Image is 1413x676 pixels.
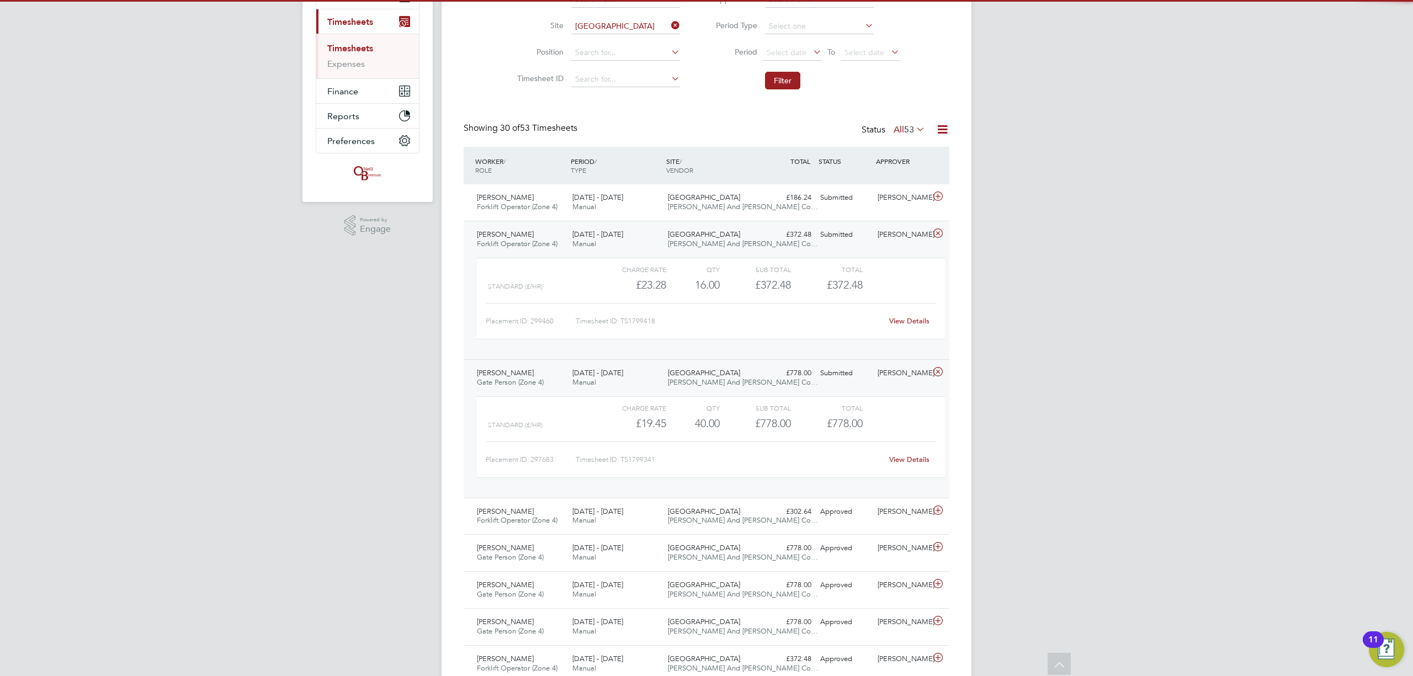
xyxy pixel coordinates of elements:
[477,507,534,516] span: [PERSON_NAME]
[790,157,810,166] span: TOTAL
[572,377,596,387] span: Manual
[668,507,740,516] span: [GEOGRAPHIC_DATA]
[708,20,757,30] label: Period Type
[668,552,818,562] span: [PERSON_NAME] And [PERSON_NAME] Co…
[758,613,816,631] div: £778.00
[327,43,373,54] a: Timesheets
[816,189,873,207] div: Submitted
[816,650,873,668] div: Approved
[572,617,623,626] span: [DATE] - [DATE]
[1369,632,1404,667] button: Open Resource Center, 11 new notifications
[572,202,596,211] span: Manual
[791,263,862,276] div: Total
[477,654,534,663] span: [PERSON_NAME]
[720,401,791,414] div: Sub Total
[791,401,862,414] div: Total
[668,202,818,211] span: [PERSON_NAME] And [PERSON_NAME] Co…
[571,166,586,174] span: TYPE
[477,589,544,599] span: Gate Person (Zone 4)
[316,79,419,103] button: Finance
[668,368,740,377] span: [GEOGRAPHIC_DATA]
[758,539,816,557] div: £778.00
[514,20,564,30] label: Site
[758,576,816,594] div: £778.00
[720,263,791,276] div: Sub Total
[475,166,492,174] span: ROLE
[477,193,534,202] span: [PERSON_NAME]
[889,455,929,464] a: View Details
[477,202,557,211] span: Forklift Operator (Zone 4)
[514,73,564,83] label: Timesheet ID
[572,589,596,599] span: Manual
[816,539,873,557] div: Approved
[327,86,358,97] span: Finance
[816,226,873,244] div: Submitted
[827,417,863,430] span: £778.00
[873,364,931,382] div: [PERSON_NAME]
[816,576,873,594] div: Approved
[663,151,759,180] div: SITE
[464,123,580,134] div: Showing
[767,47,806,57] span: Select date
[873,539,931,557] div: [PERSON_NAME]
[360,225,391,234] span: Engage
[758,364,816,382] div: £778.00
[572,239,596,248] span: Manual
[765,19,874,34] input: Select one
[666,401,720,414] div: QTY
[758,650,816,668] div: £372.48
[477,230,534,239] span: [PERSON_NAME]
[668,589,818,599] span: [PERSON_NAME] And [PERSON_NAME] Co…
[477,552,544,562] span: Gate Person (Zone 4)
[668,239,818,248] span: [PERSON_NAME] And [PERSON_NAME] Co…
[873,189,931,207] div: [PERSON_NAME]
[873,151,931,171] div: APPROVER
[486,312,576,330] div: Placement ID: 299460
[873,613,931,631] div: [PERSON_NAME]
[572,543,623,552] span: [DATE] - [DATE]
[1368,640,1378,654] div: 11
[816,613,873,631] div: Approved
[904,124,914,135] span: 53
[488,283,543,290] span: Standard (£/HR)
[595,276,666,294] div: £23.28
[873,576,931,594] div: [PERSON_NAME]
[486,451,576,469] div: Placement ID: 297683
[572,580,623,589] span: [DATE] - [DATE]
[668,663,818,673] span: [PERSON_NAME] And [PERSON_NAME] Co…
[668,543,740,552] span: [GEOGRAPHIC_DATA]
[568,151,663,180] div: PERIOD
[666,166,693,174] span: VENDOR
[666,276,720,294] div: 16.00
[572,507,623,516] span: [DATE] - [DATE]
[327,136,375,146] span: Preferences
[477,368,534,377] span: [PERSON_NAME]
[668,515,818,525] span: [PERSON_NAME] And [PERSON_NAME] Co…
[765,72,800,89] button: Filter
[862,123,927,138] div: Status
[844,47,884,57] span: Select date
[758,503,816,521] div: £302.64
[873,226,931,244] div: [PERSON_NAME]
[816,503,873,521] div: Approved
[571,19,680,34] input: Search for...
[477,239,557,248] span: Forklift Operator (Zone 4)
[668,193,740,202] span: [GEOGRAPHIC_DATA]
[572,654,623,663] span: [DATE] - [DATE]
[572,663,596,673] span: Manual
[595,414,666,433] div: £19.45
[668,654,740,663] span: [GEOGRAPHIC_DATA]
[477,543,534,552] span: [PERSON_NAME]
[668,230,740,239] span: [GEOGRAPHIC_DATA]
[594,157,597,166] span: /
[316,104,419,128] button: Reports
[572,193,623,202] span: [DATE] - [DATE]
[500,123,577,134] span: 53 Timesheets
[873,650,931,668] div: [PERSON_NAME]
[316,164,419,182] a: Go to home page
[572,626,596,636] span: Manual
[316,34,419,78] div: Timesheets
[708,47,757,57] label: Period
[477,515,557,525] span: Forklift Operator (Zone 4)
[316,9,419,34] button: Timesheets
